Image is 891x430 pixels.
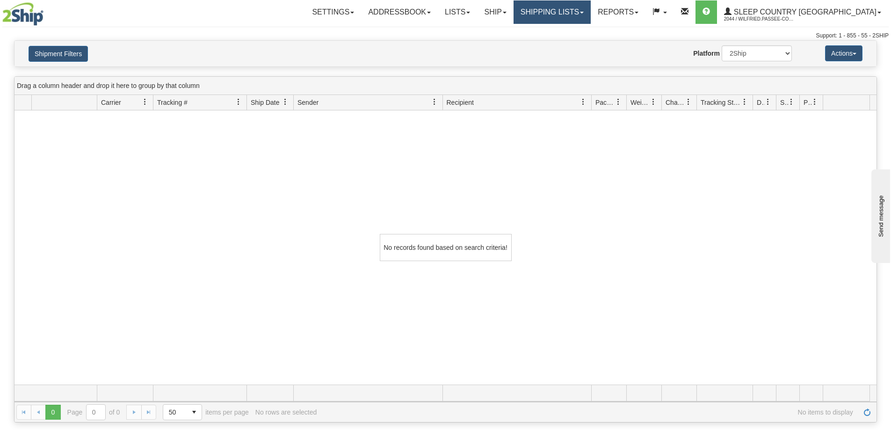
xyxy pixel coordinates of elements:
[163,404,202,420] span: Page sizes drop down
[438,0,477,24] a: Lists
[297,98,319,107] span: Sender
[591,0,645,24] a: Reports
[724,15,794,24] span: 2044 / Wilfried.Passee-Coutrin
[187,405,202,420] span: select
[137,94,153,110] a: Carrier filter column settings
[693,49,720,58] label: Platform
[45,405,60,420] span: Page 0
[860,405,875,420] a: Refresh
[169,408,181,417] span: 50
[869,167,890,262] iframe: chat widget
[2,32,889,40] div: Support: 1 - 855 - 55 - 2SHIP
[277,94,293,110] a: Ship Date filter column settings
[780,98,788,107] span: Shipment Issues
[645,94,661,110] a: Weight filter column settings
[101,98,121,107] span: Carrier
[717,0,888,24] a: Sleep Country [GEOGRAPHIC_DATA] 2044 / Wilfried.Passee-Coutrin
[163,404,249,420] span: items per page
[477,0,513,24] a: Ship
[514,0,591,24] a: Shipping lists
[701,98,741,107] span: Tracking Status
[2,2,43,26] img: logo2044.jpg
[323,408,853,416] span: No items to display
[595,98,615,107] span: Packages
[807,94,823,110] a: Pickup Status filter column settings
[575,94,591,110] a: Recipient filter column settings
[630,98,650,107] span: Weight
[7,8,87,15] div: Send message
[380,234,512,261] div: No records found based on search criteria!
[737,94,753,110] a: Tracking Status filter column settings
[732,8,877,16] span: Sleep Country [GEOGRAPHIC_DATA]
[67,404,120,420] span: Page of 0
[681,94,696,110] a: Charge filter column settings
[14,77,877,95] div: grid grouping header
[804,98,811,107] span: Pickup Status
[760,94,776,110] a: Delivery Status filter column settings
[757,98,765,107] span: Delivery Status
[427,94,442,110] a: Sender filter column settings
[825,45,862,61] button: Actions
[666,98,685,107] span: Charge
[157,98,188,107] span: Tracking #
[447,98,474,107] span: Recipient
[29,46,88,62] button: Shipment Filters
[305,0,361,24] a: Settings
[610,94,626,110] a: Packages filter column settings
[361,0,438,24] a: Addressbook
[251,98,279,107] span: Ship Date
[255,408,317,416] div: No rows are selected
[231,94,246,110] a: Tracking # filter column settings
[783,94,799,110] a: Shipment Issues filter column settings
